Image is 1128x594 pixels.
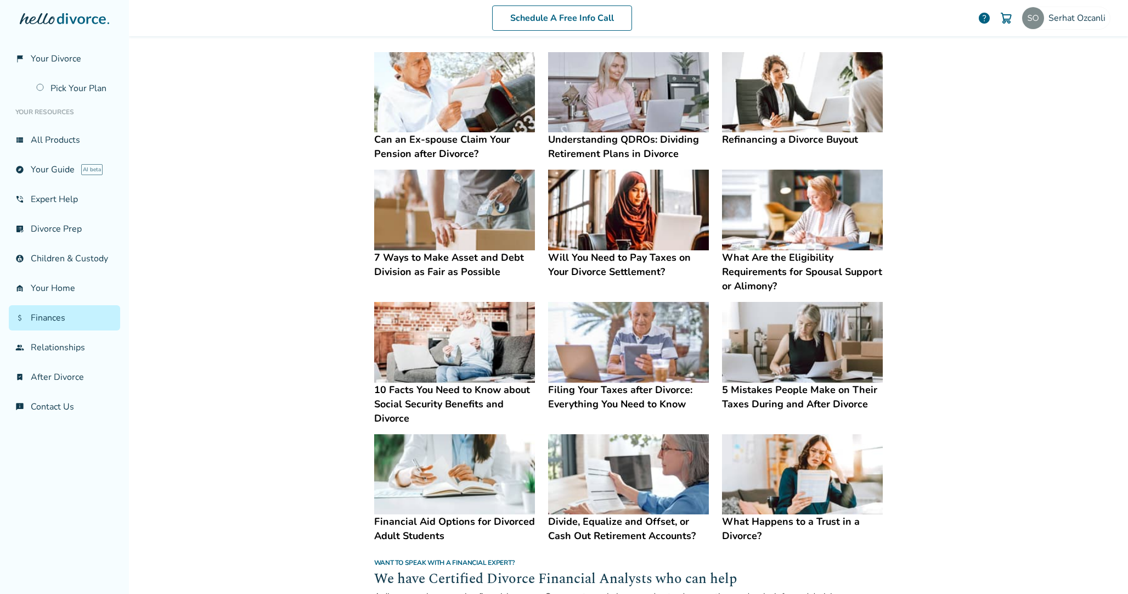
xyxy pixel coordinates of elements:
img: Cart [1000,12,1013,25]
iframe: Chat Widget [1073,541,1128,594]
h4: Can an Ex-spouse Claim Your Pension after Divorce? [374,132,535,161]
a: 5 Mistakes People Make on Their Taxes During and After Divorce5 Mistakes People Make on Their Tax... [722,302,883,411]
a: Filing Your Taxes after Divorce: Everything You Need to KnowFiling Your Taxes after Divorce: Ever... [548,302,709,411]
img: 5 Mistakes People Make on Their Taxes During and After Divorce [722,302,883,383]
a: flag_2Your Divorce [9,46,120,71]
img: Can an Ex-spouse Claim Your Pension after Divorce? [374,52,535,133]
a: Financial Aid Options for Divorced Adult StudentsFinancial Aid Options for Divorced Adult Students [374,434,535,543]
span: Serhat Ozcanli [1048,12,1110,24]
img: serhat@gmail.com [1022,7,1044,29]
span: flag_2 [15,54,24,63]
a: 10 Facts You Need to Know about Social Security Benefits and Divorce10 Facts You Need to Know abo... [374,302,535,425]
a: Understanding QDROs: Dividing Retirement Plans in DivorceUnderstanding QDROs: Dividing Retirement... [548,52,709,161]
a: list_alt_checkDivorce Prep [9,216,120,242]
h4: Refinancing a Divorce Buyout [722,132,883,147]
h4: Will You Need to Pay Taxes on Your Divorce Settlement? [548,250,709,279]
span: account_child [15,254,24,263]
a: exploreYour GuideAI beta [9,157,120,182]
a: phone_in_talkExpert Help [9,187,120,212]
span: explore [15,165,24,174]
a: Schedule A Free Info Call [492,5,632,31]
span: Want to speak with a financial expert? [374,558,515,567]
a: chat_infoContact Us [9,394,120,419]
img: Divide, Equalize and Offset, or Cash Out Retirement Accounts? [548,434,709,515]
img: 10 Facts You Need to Know about Social Security Benefits and Divorce [374,302,535,383]
span: attach_money [15,313,24,322]
a: garage_homeYour Home [9,276,120,301]
li: Your Resources [9,101,120,123]
span: AI beta [81,164,103,175]
a: Will You Need to Pay Taxes on Your Divorce Settlement?Will You Need to Pay Taxes on Your Divorce ... [548,170,709,279]
a: bookmark_checkAfter Divorce [9,365,120,390]
span: bookmark_check [15,373,24,382]
a: What Happens to a Trust in a Divorce?What Happens to a Trust in a Divorce? [722,434,883,543]
img: Financial Aid Options for Divorced Adult Students [374,434,535,515]
span: chat_info [15,402,24,411]
span: phone_in_talk [15,195,24,204]
a: Divide, Equalize and Offset, or Cash Out Retirement Accounts?Divide, Equalize and Offset, or Cash... [548,434,709,543]
a: Refinancing a Divorce BuyoutRefinancing a Divorce Buyout [722,52,883,147]
span: garage_home [15,284,24,293]
img: 7 Ways to Make Asset and Debt Division as Fair as Possible [374,170,535,250]
a: account_childChildren & Custody [9,246,120,271]
h4: Understanding QDROs: Dividing Retirement Plans in Divorce [548,132,709,161]
a: attach_moneyFinances [9,305,120,330]
h4: What Are the Eligibility Requirements for Spousal Support or Alimony? [722,250,883,293]
span: list_alt_check [15,225,24,233]
span: Your Divorce [31,53,81,65]
img: What Are the Eligibility Requirements for Spousal Support or Alimony? [722,170,883,250]
img: Filing Your Taxes after Divorce: Everything You Need to Know [548,302,709,383]
a: Pick Your Plan [30,76,120,101]
h4: Financial Aid Options for Divorced Adult Students [374,514,535,543]
img: Will You Need to Pay Taxes on Your Divorce Settlement? [548,170,709,250]
a: groupRelationships [9,335,120,360]
a: Can an Ex-spouse Claim Your Pension after Divorce?Can an Ex-spouse Claim Your Pension after Divorce? [374,52,535,161]
a: view_listAll Products [9,127,120,153]
span: group [15,343,24,352]
img: Refinancing a Divorce Buyout [722,52,883,133]
a: What Are the Eligibility Requirements for Spousal Support or Alimony?What Are the Eligibility Req... [722,170,883,293]
h4: 5 Mistakes People Make on Their Taxes During and After Divorce [722,383,883,411]
h4: Divide, Equalize and Offset, or Cash Out Retirement Accounts? [548,514,709,543]
h2: We have Certified Divorce Financial Analysts who can help [374,569,883,590]
span: view_list [15,136,24,144]
h4: 10 Facts You Need to Know about Social Security Benefits and Divorce [374,383,535,425]
a: help [978,12,991,25]
img: What Happens to a Trust in a Divorce? [722,434,883,515]
a: 7 Ways to Make Asset and Debt Division as Fair as Possible7 Ways to Make Asset and Debt Division ... [374,170,535,279]
img: Understanding QDROs: Dividing Retirement Plans in Divorce [548,52,709,133]
h4: 7 Ways to Make Asset and Debt Division as Fair as Possible [374,250,535,279]
h4: What Happens to a Trust in a Divorce? [722,514,883,543]
h4: Filing Your Taxes after Divorce: Everything You Need to Know [548,383,709,411]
